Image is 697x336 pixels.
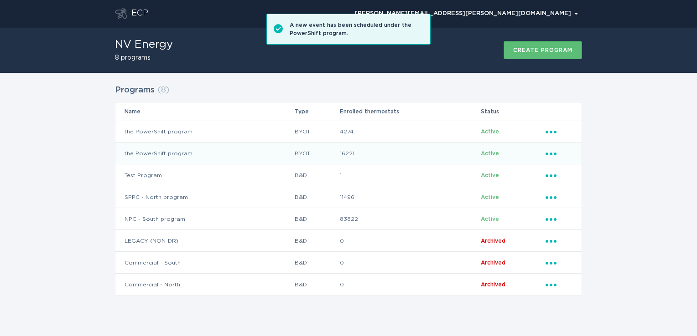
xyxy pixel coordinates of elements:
[294,143,339,164] td: BYOT
[513,47,572,53] div: Create program
[481,194,499,200] span: Active
[481,173,499,178] span: Active
[115,102,582,121] tr: Table Headers
[115,143,582,164] tr: 3428cbea457e408cb7b12efa83831df3
[294,121,339,143] td: BYOT
[115,143,294,164] td: the PowerShift program
[115,208,582,230] tr: 3caaf8c9363d40c086ae71ab552dadaa
[115,230,582,252] tr: 6ad4089a9ee14ed3b18f57c3ec8b7a15
[546,127,572,137] div: Popover menu
[294,274,339,295] td: B&D
[546,258,572,268] div: Popover menu
[115,252,582,274] tr: d4842dc55873476caf04843bf39dc303
[115,121,582,143] tr: 1fc7cf08bae64b7da2f142a386c1aedb
[339,252,480,274] td: 0
[339,143,480,164] td: 16221
[546,236,572,246] div: Popover menu
[339,164,480,186] td: 1
[546,192,572,202] div: Popover menu
[294,230,339,252] td: B&D
[546,280,572,290] div: Popover menu
[115,274,582,295] tr: 5753eebfd0614e638d7531d13116ea0c
[355,11,578,16] div: [PERSON_NAME][EMAIL_ADDRESS][PERSON_NAME][DOMAIN_NAME]
[339,121,480,143] td: 4274
[115,252,294,274] td: Commercial - South
[504,41,582,59] button: Create program
[546,214,572,224] div: Popover menu
[115,55,173,61] h2: 8 programs
[115,186,582,208] tr: a03e689f29a4448196f87c51a80861dc
[294,208,339,230] td: B&D
[115,82,155,98] h2: Programs
[351,7,582,20] button: Open user account details
[481,216,499,222] span: Active
[115,8,127,19] button: Go to dashboard
[115,274,294,295] td: Commercial - North
[294,102,339,121] th: Type
[546,148,572,158] div: Popover menu
[294,186,339,208] td: B&D
[115,121,294,143] td: the PowerShift program
[339,208,480,230] td: 83822
[115,39,173,50] h1: NV Energy
[339,102,480,121] th: Enrolled thermostats
[480,102,545,121] th: Status
[131,8,148,19] div: ECP
[157,86,169,94] span: ( 8 )
[481,282,505,287] span: Archived
[115,208,294,230] td: NPC - South program
[115,164,582,186] tr: 1d15b189bb4841f7a0043e8dad5f5fb7
[481,129,499,134] span: Active
[339,186,480,208] td: 11496
[290,21,423,37] div: A new event has been scheduled under the PowerShift program.
[481,260,505,265] span: Archived
[294,252,339,274] td: B&D
[115,164,294,186] td: Test Program
[546,170,572,180] div: Popover menu
[481,151,499,156] span: Active
[294,164,339,186] td: B&D
[481,238,505,244] span: Archived
[339,274,480,295] td: 0
[351,7,582,20] div: Popover menu
[115,230,294,252] td: LEGACY (NON-DR)
[115,102,294,121] th: Name
[115,186,294,208] td: SPPC - North program
[339,230,480,252] td: 0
